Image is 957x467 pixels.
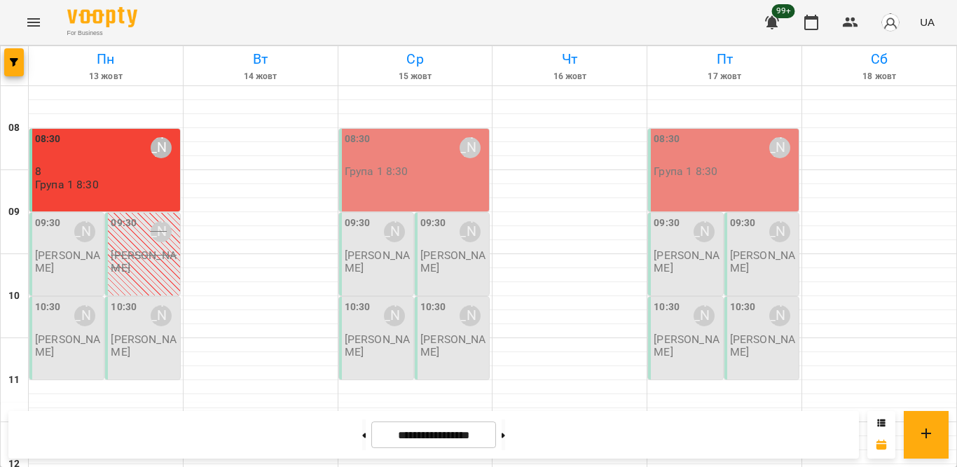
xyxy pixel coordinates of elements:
[345,333,411,358] p: [PERSON_NAME]
[111,249,177,274] p: [PERSON_NAME]
[31,70,181,83] h6: 13 жовт
[420,216,446,231] label: 09:30
[495,48,645,70] h6: Чт
[345,132,371,147] label: 08:30
[914,9,940,35] button: UA
[804,70,954,83] h6: 18 жовт
[8,372,20,388] h6: 11
[654,216,680,231] label: 09:30
[111,216,137,231] label: 09:30
[340,70,490,83] h6: 15 жовт
[340,48,490,70] h6: Ср
[804,48,954,70] h6: Сб
[881,13,900,32] img: avatar_s.png
[35,249,101,274] p: [PERSON_NAME]
[186,48,336,70] h6: Вт
[420,249,486,274] p: [PERSON_NAME]
[420,300,446,315] label: 10:30
[460,305,481,326] div: Тетяна Орешко-Кушнір
[654,132,680,147] label: 08:30
[74,221,95,242] div: Тетяна Орешко-Кушнір
[31,48,181,70] h6: Пн
[694,221,715,242] div: Тетяна Орешко-Кушнір
[654,165,717,177] p: Група 1 8:30
[420,333,486,358] p: [PERSON_NAME]
[654,249,720,274] p: [PERSON_NAME]
[35,165,177,177] p: 8
[111,300,137,315] label: 10:30
[730,216,756,231] label: 09:30
[8,204,20,220] h6: 09
[730,249,796,274] p: [PERSON_NAME]
[654,333,720,358] p: [PERSON_NAME]
[345,165,408,177] p: Група 1 8:30
[17,6,50,39] button: Menu
[74,305,95,326] div: Тетяна Орешко-Кушнір
[151,305,172,326] div: Тетяна Орешко-Кушнір
[730,333,796,358] p: [PERSON_NAME]
[769,137,790,158] div: Тетяна Орешко-Кушнір
[345,249,411,274] p: [PERSON_NAME]
[495,70,645,83] h6: 16 жовт
[694,305,715,326] div: Тетяна Орешко-Кушнір
[35,300,61,315] label: 10:30
[654,300,680,315] label: 10:30
[649,48,799,70] h6: Пт
[460,221,481,242] div: Тетяна Орешко-Кушнір
[460,137,481,158] div: Тетяна Орешко-Кушнір
[67,29,137,38] span: For Business
[730,300,756,315] label: 10:30
[769,305,790,326] div: Тетяна Орешко-Кушнір
[67,7,137,27] img: Voopty Logo
[920,15,935,29] span: UA
[35,132,61,147] label: 08:30
[8,288,20,304] h6: 10
[35,216,61,231] label: 09:30
[35,179,99,190] p: Група 1 8:30
[8,120,20,136] h6: 08
[384,305,405,326] div: Тетяна Орешко-Кушнір
[769,221,790,242] div: Тетяна Орешко-Кушнір
[345,300,371,315] label: 10:30
[111,333,177,358] p: [PERSON_NAME]
[151,137,172,158] div: Тетяна Орешко-Кушнір
[345,216,371,231] label: 09:30
[772,4,795,18] span: 99+
[151,221,172,242] div: Тетяна Орешко-Кушнір
[35,333,101,358] p: [PERSON_NAME]
[186,70,336,83] h6: 14 жовт
[649,70,799,83] h6: 17 жовт
[384,221,405,242] div: Тетяна Орешко-Кушнір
